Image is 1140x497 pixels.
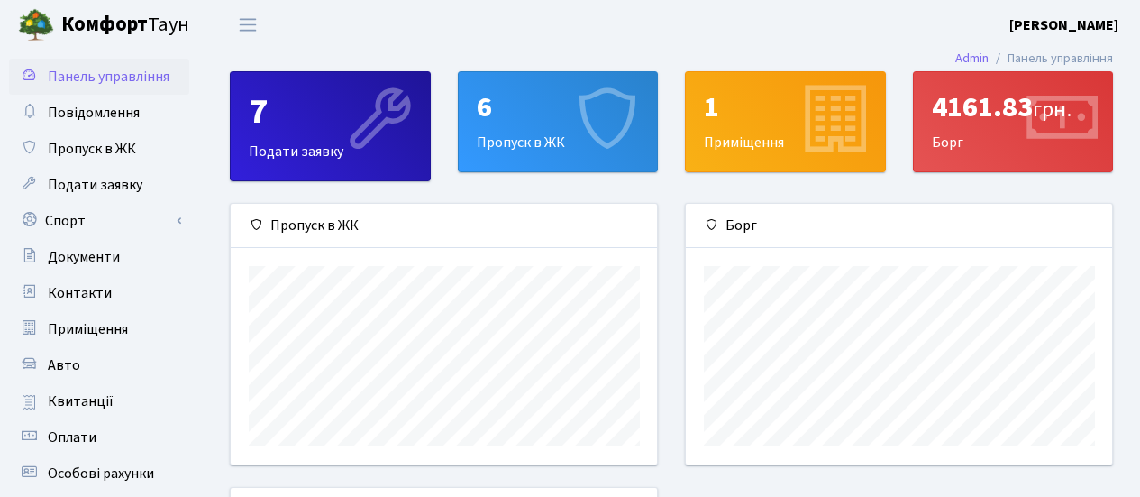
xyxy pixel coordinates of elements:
[458,71,659,172] a: 6Пропуск в ЖК
[231,72,430,180] div: Подати заявку
[48,103,140,123] span: Повідомлення
[18,7,54,43] img: logo.png
[48,391,114,411] span: Квитанції
[9,456,189,492] a: Особові рахунки
[48,247,120,267] span: Документи
[225,10,270,40] button: Переключити навігацію
[9,383,189,419] a: Квитанції
[1009,14,1118,36] a: [PERSON_NAME]
[9,239,189,275] a: Документи
[686,204,1112,248] div: Борг
[9,59,189,95] a: Панель управління
[249,90,412,133] div: 7
[685,71,886,172] a: 1Приміщення
[48,464,154,483] span: Особові рахунки
[9,203,189,239] a: Спорт
[48,139,136,159] span: Пропуск в ЖК
[231,204,657,248] div: Пропуск в ЖК
[955,49,989,68] a: Admin
[9,167,189,203] a: Подати заявку
[9,419,189,456] a: Оплати
[989,49,1113,69] li: Панель управління
[459,72,658,171] div: Пропуск в ЖК
[704,90,867,124] div: 1
[928,40,1140,78] nav: breadcrumb
[1009,15,1118,35] b: [PERSON_NAME]
[48,428,96,447] span: Оплати
[61,10,189,41] span: Таун
[48,319,128,339] span: Приміщення
[932,90,1095,124] div: 4161.83
[48,67,169,87] span: Панель управління
[686,72,885,171] div: Приміщення
[230,71,431,181] a: 7Подати заявку
[9,311,189,347] a: Приміщення
[9,347,189,383] a: Авто
[61,10,148,39] b: Комфорт
[48,175,142,195] span: Подати заявку
[914,72,1113,171] div: Борг
[477,90,640,124] div: 6
[9,95,189,131] a: Повідомлення
[48,283,112,303] span: Контакти
[9,275,189,311] a: Контакти
[9,131,189,167] a: Пропуск в ЖК
[48,355,80,375] span: Авто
